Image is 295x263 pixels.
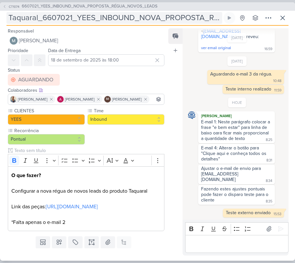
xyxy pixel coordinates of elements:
span: [PERSON_NAME] [65,96,95,102]
img: Caroline Traven De Andrade [188,111,196,119]
img: Alessandra Gomes [57,96,64,103]
label: Responsável [8,28,34,34]
input: Buscar [151,95,163,103]
div: E-mail 1: Neste parágrafo colocar a frase "e bem estar" para linha de baixo oara ficar mais propo... [201,119,271,141]
button: YEES [8,114,85,125]
div: Editor editing area: main [185,235,289,253]
div: 8:31 [266,158,272,163]
div: [PERSON_NAME] [199,113,274,119]
div: Teste externo enviado [226,210,271,215]
a: [URL][DOMAIN_NAME] [46,203,98,210]
span: [PERSON_NAME] [18,96,47,102]
div: 8:34 [266,178,272,184]
div: 10:48 [273,78,281,84]
label: Prioridade [8,48,28,53]
button: AGUARDANDO [8,74,60,86]
input: Kard Sem Título [6,12,222,24]
div: Colaboradores [8,87,164,94]
label: CLIENTES [14,107,85,114]
input: Select a date [48,54,164,66]
span: ver email original [201,46,231,50]
a: [EMAIL_ADDRESS][DOMAIN_NAME] [201,28,240,39]
div: 8:25 [266,137,272,143]
label: Data de Entrega [48,48,81,53]
div: Fazendo estes ajustes pontuais pode fazer o disparo teste para o cliente [201,186,270,203]
div: 11:59 [274,88,281,93]
button: Inbound [87,114,164,125]
label: Status [8,67,20,73]
div: 16:59 [264,47,272,52]
div: Editor editing area: main [8,166,164,231]
div: Teste interno realizado [225,86,271,92]
p: Configurar a nova régua de novos leads do produto Taquaral Link das peças: *Falta apenas o e-mail 2 [11,172,161,226]
label: Recorrência [14,127,85,134]
div: AGUARDANDO [18,76,53,84]
div: 8:35 [266,199,272,204]
div: E-mail 4: Alterar o botão para "Clique aqui e conheça todos os detalhes" [201,145,268,162]
button: [PERSON_NAME] [8,35,164,47]
div: Editor toolbar [8,154,164,167]
div: Ajustar o e-mail de envio para [EMAIL_ADDRESS][DOMAIN_NAME] [201,166,262,182]
label: Time [93,107,164,114]
p: IM [106,98,109,101]
span: [PERSON_NAME] [112,96,142,102]
div: Isabella Machado Guimarães [104,96,111,103]
input: Texto sem título [13,147,164,154]
div: Aguardando e-mail 3 da régua. [210,71,272,77]
span: [PERSON_NAME] [19,37,58,45]
div: Ligar relógio [227,15,232,21]
strong: O que fazer? [11,172,41,179]
img: Iara Santos [10,96,17,103]
div: 15:53 [274,212,281,217]
div: Editor toolbar [185,222,289,235]
button: Pontual [8,134,85,145]
img: Mariana Amorim [10,37,18,45]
